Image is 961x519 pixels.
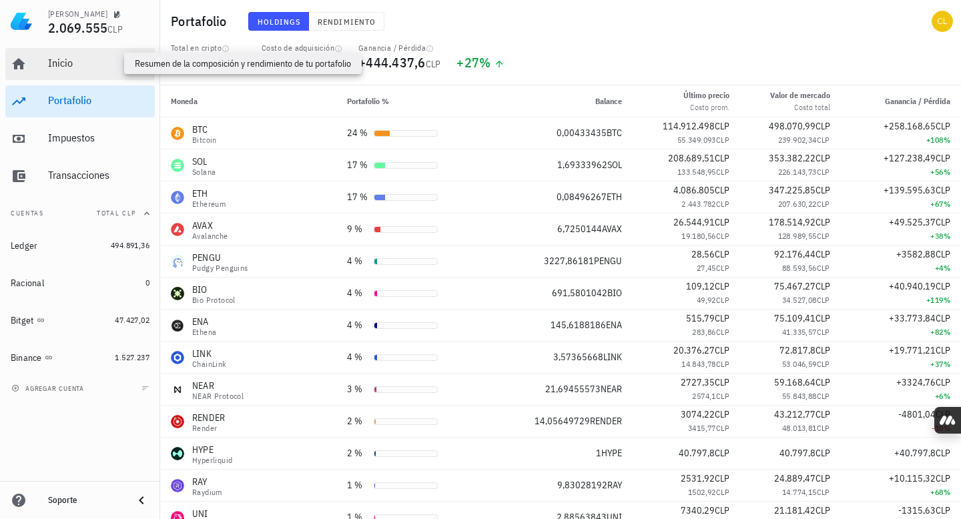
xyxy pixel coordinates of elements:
[816,312,830,324] span: CLP
[716,359,729,369] span: CLP
[11,11,32,32] img: LedgiFi
[192,136,217,144] div: Bitcoin
[192,155,216,168] div: SOL
[479,53,491,71] span: %
[944,135,950,145] span: %
[816,120,830,132] span: CLP
[688,487,716,497] span: 1502,92
[160,85,336,117] th: Moneda
[686,312,715,324] span: 515,79
[715,184,729,196] span: CLP
[557,191,607,203] span: 0,08496267
[192,200,226,208] div: Ethereum
[774,408,816,420] span: 43.212,77
[884,120,936,132] span: +258.168,65
[769,184,816,196] span: 347.225,85
[171,96,198,106] span: Moneda
[668,152,715,164] span: 208.689,51
[171,53,230,71] span: 2.069.555
[557,159,607,171] span: 1,69333962
[347,96,389,106] span: Portafolio %
[716,487,729,497] span: CLP
[715,504,729,516] span: CLP
[145,278,149,288] span: 0
[715,120,729,132] span: CLP
[936,504,950,516] span: CLP
[673,216,715,228] span: 26.544,91
[884,184,936,196] span: +139.595,63
[5,123,155,155] a: Impuestos
[816,344,830,356] span: CLP
[774,376,816,388] span: 59.168,64
[607,127,622,139] span: BTC
[607,191,622,203] span: ETH
[8,382,90,395] button: agregar cuenta
[782,327,817,337] span: 41.335,57
[782,487,817,497] span: 14.774,15
[681,408,715,420] span: 3074,22
[944,295,950,305] span: %
[111,240,149,250] span: 494.891,36
[817,135,830,145] span: CLP
[817,199,830,209] span: CLP
[192,488,222,496] div: Raydium
[691,248,715,260] span: 28,56
[944,359,950,369] span: %
[852,422,950,435] div: -10
[894,447,936,459] span: +40.797,8
[774,280,816,292] span: 75.467,27
[192,264,248,272] div: Pudgy Penguins
[607,479,622,491] span: RAY
[336,85,472,117] th: Portafolio %: Sin ordenar. Pulse para ordenar de forma ascendente.
[782,391,817,401] span: 55.843,88
[936,376,950,388] span: CLP
[5,160,155,192] a: Transacciones
[192,251,248,264] div: PENGU
[48,57,149,69] div: Inicio
[171,479,184,492] div: RAY-icon
[11,352,42,364] div: Binance
[774,312,816,324] span: 75.109,41
[171,159,184,172] div: SOL-icon
[697,295,716,305] span: 49,92
[779,344,816,356] span: 72.817,8
[896,248,936,260] span: +3582,88
[347,158,368,172] div: 17 %
[5,267,155,299] a: Racional 0
[816,447,830,459] span: CLP
[192,328,216,336] div: Ethena
[171,223,184,236] div: AVAX-icon
[692,391,715,401] span: 2574,1
[535,415,590,427] span: 14,05649729
[716,135,729,145] span: CLP
[884,152,936,164] span: +127.238,49
[347,286,368,300] div: 4 %
[936,280,950,292] span: CLP
[673,184,715,196] span: 4.086.805
[192,283,236,296] div: BIO
[770,101,830,113] div: Costo total
[889,280,936,292] span: +40.940,19
[770,89,830,101] div: Valor de mercado
[192,187,226,200] div: ETH
[426,58,441,70] span: CLP
[774,248,816,260] span: 92.176,44
[192,315,216,328] div: ENA
[192,411,226,424] div: RENDER
[817,423,830,433] span: CLP
[889,344,936,356] span: +19.771,21
[944,487,950,497] span: %
[716,327,729,337] span: CLP
[841,85,961,117] th: Ganancia / Pérdida: Sin ordenar. Pulse para ordenar de forma ascendente.
[557,127,607,139] span: 0,00433435
[817,359,830,369] span: CLP
[936,344,950,356] span: CLP
[692,327,715,337] span: 283,86
[817,263,830,273] span: CLP
[192,219,228,232] div: AVAX
[192,379,244,392] div: NEAR
[715,152,729,164] span: CLP
[852,390,950,403] div: +6
[347,350,368,364] div: 4 %
[716,391,729,401] span: CLP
